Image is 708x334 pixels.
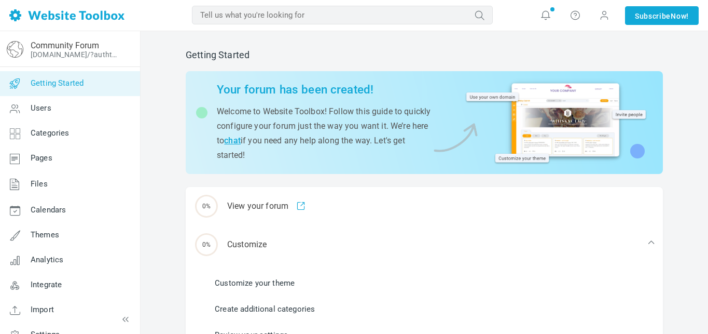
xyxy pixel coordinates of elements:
span: Themes [31,230,59,239]
a: Community Forum [31,41,99,50]
span: Import [31,305,54,314]
span: Analytics [31,255,63,264]
input: Tell us what you're looking for [192,6,493,24]
a: Create additional categories [215,303,315,315]
img: globe-icon.png [7,41,23,58]
p: Welcome to Website Toolbox! Follow this guide to quickly configure your forum just the way you wa... [217,104,431,163]
div: View your forum [186,187,663,225]
div: Customize [186,225,663,264]
span: Categories [31,128,70,138]
span: Now! [671,10,689,22]
a: Customize your theme [215,277,295,289]
span: Integrate [31,280,62,289]
span: 0% [195,195,218,218]
a: SubscribeNow! [625,6,699,25]
span: Calendars [31,205,66,215]
h2: Your forum has been created! [217,83,431,97]
h2: Getting Started [186,49,663,61]
span: Pages [31,153,52,163]
a: 0% View your forum [186,187,663,225]
span: Users [31,103,51,113]
a: chat [224,136,241,145]
span: Getting Started [31,78,84,88]
span: 0% [195,233,218,256]
span: Files [31,179,48,189]
a: [DOMAIN_NAME]/?authtoken=07c0d754f7e28acf97a8b9dc0122f5ab&rememberMe=1 [31,50,121,59]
